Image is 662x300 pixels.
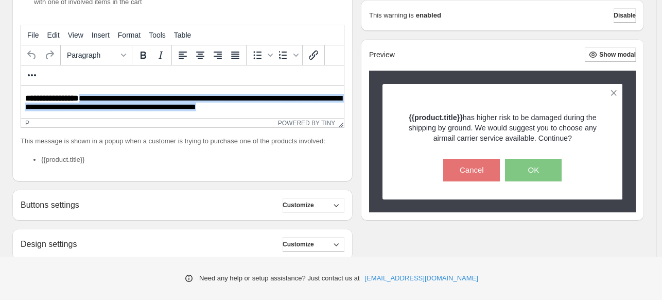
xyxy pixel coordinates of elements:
[25,120,29,127] div: p
[134,46,152,64] button: Bold
[365,273,478,284] a: [EMAIL_ADDRESS][DOMAIN_NAME]
[585,47,636,62] button: Show modal
[369,10,414,21] p: This warning is
[21,136,344,146] p: This message is shown in a popup when a customer is trying to purchase one of the products involved:
[21,200,79,210] h2: Buttons settings
[305,46,322,64] button: Insert/edit link
[174,46,191,64] button: Align left
[249,46,274,64] div: Bullet list
[174,31,191,39] span: Table
[335,119,344,127] div: Resize
[274,46,300,64] div: Numbered list
[227,46,244,64] button: Justify
[67,51,117,59] span: Paragraph
[23,66,41,84] button: More...
[209,46,227,64] button: Align right
[191,46,209,64] button: Align center
[152,46,169,64] button: Italic
[416,10,441,21] strong: enabled
[149,31,166,39] span: Tools
[21,86,344,118] iframe: Rich Text Area
[369,51,395,59] h2: Preview
[614,11,636,20] span: Disable
[283,201,314,209] span: Customize
[283,240,314,248] span: Customize
[278,120,336,127] a: Powered by Tiny
[400,112,605,143] p: has higher risk to be damaged during the shipping by ground. We would suggest you to choose any a...
[505,159,562,181] button: OK
[41,155,344,165] li: {{product.title}}
[63,46,130,64] button: Formats
[599,51,636,59] span: Show modal
[283,198,344,212] button: Customize
[443,159,500,181] button: Cancel
[27,31,39,39] span: File
[118,31,141,39] span: Format
[614,8,636,23] button: Disable
[409,113,463,122] strong: {{product.title}}
[21,239,77,249] h2: Design settings
[68,31,83,39] span: View
[47,31,60,39] span: Edit
[92,31,110,39] span: Insert
[41,46,58,64] button: Redo
[23,46,41,64] button: Undo
[283,237,344,252] button: Customize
